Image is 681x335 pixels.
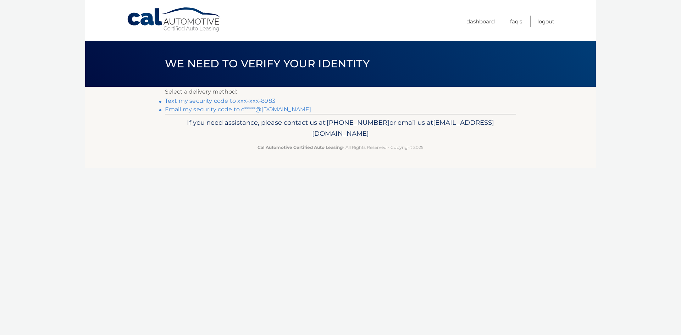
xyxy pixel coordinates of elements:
[510,16,522,27] a: FAQ's
[165,106,311,113] a: Email my security code to c*****@[DOMAIN_NAME]
[165,87,516,97] p: Select a delivery method:
[170,117,511,140] p: If you need assistance, please contact us at: or email us at
[466,16,495,27] a: Dashboard
[165,97,275,104] a: Text my security code to xxx-xxx-8983
[127,7,222,32] a: Cal Automotive
[537,16,554,27] a: Logout
[327,118,389,127] span: [PHONE_NUMBER]
[165,57,370,70] span: We need to verify your identity
[258,145,343,150] strong: Cal Automotive Certified Auto Leasing
[170,144,511,151] p: - All Rights Reserved - Copyright 2025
